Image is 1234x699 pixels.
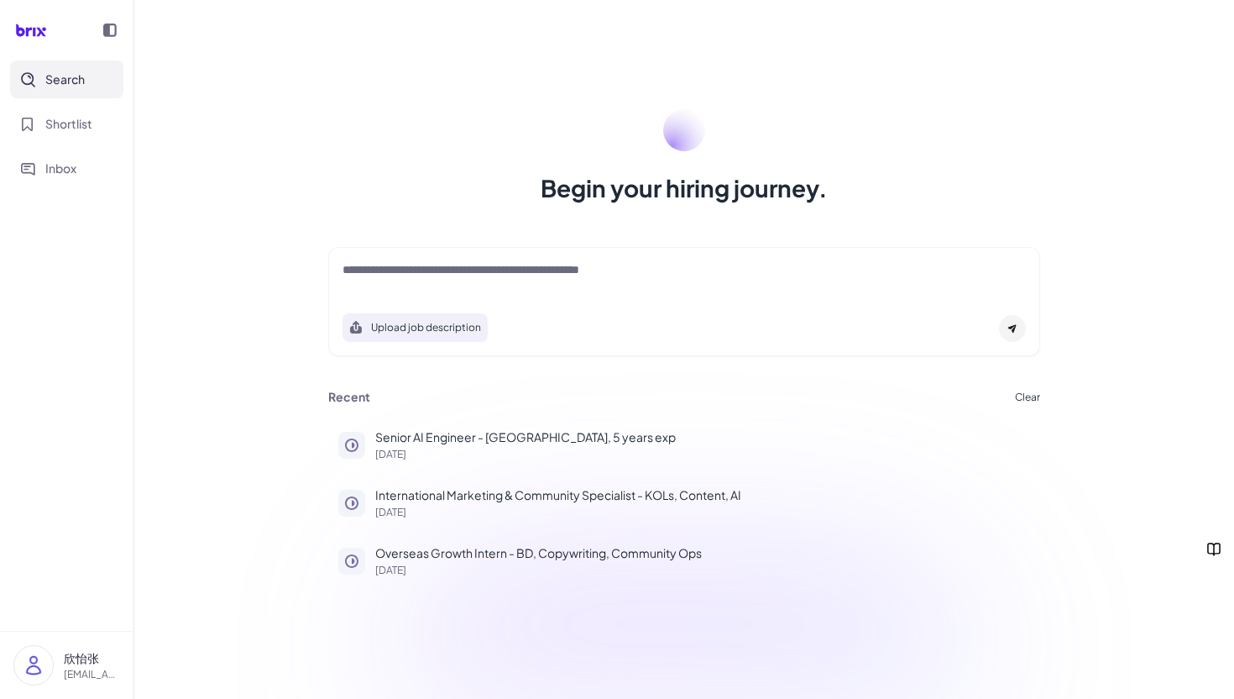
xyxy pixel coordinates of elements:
p: [DATE] [375,507,1030,518]
p: [EMAIL_ADDRESS][DOMAIN_NAME] [64,667,120,682]
button: International Marketing & Community Specialist - KOLs, Content, AI[DATE] [328,476,1040,528]
p: [DATE] [375,565,1030,575]
span: Shortlist [45,115,92,133]
button: Senior AI Engineer - [GEOGRAPHIC_DATA], 5 years exp[DATE] [328,418,1040,470]
p: [DATE] [375,449,1030,460]
button: Search using job description [342,313,488,342]
span: Inbox [45,160,76,177]
span: Search [45,71,85,88]
button: Overseas Growth Intern - BD, Copywriting, Community Ops[DATE] [328,534,1040,586]
button: Clear [1015,392,1040,402]
h3: Recent [328,390,370,405]
p: International Marketing & Community Specialist - KOLs, Content, AI [375,486,1030,504]
p: Senior AI Engineer - [GEOGRAPHIC_DATA], 5 years exp [375,428,1030,446]
button: Search [10,60,123,98]
p: 欣怡张 [64,649,120,667]
h1: Begin your hiring journey. [541,171,828,205]
img: user_logo.png [14,646,53,685]
button: Inbox [10,150,123,187]
p: Overseas Growth Intern - BD, Copywriting, Community Ops [375,544,1030,562]
button: Shortlist [10,105,123,143]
